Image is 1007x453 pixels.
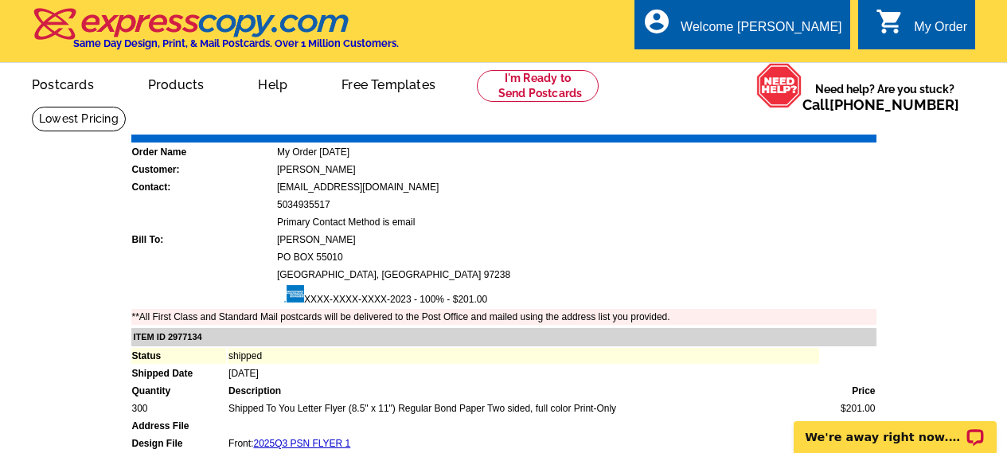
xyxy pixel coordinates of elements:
[73,37,399,49] h4: Same Day Design, Print, & Mail Postcards. Over 1 Million Customers.
[276,197,876,213] td: 5034935517
[232,64,313,102] a: Help
[642,7,671,36] i: account_circle
[276,162,876,178] td: [PERSON_NAME]
[131,418,227,434] td: Address File
[131,383,227,399] td: Quantity
[228,348,819,364] td: shipped
[876,7,904,36] i: shopping_cart
[276,179,876,195] td: [EMAIL_ADDRESS][DOMAIN_NAME]
[123,64,230,102] a: Products
[131,328,876,346] td: ITEM ID 2977134
[131,162,275,178] td: Customer:
[228,383,819,399] td: Description
[821,400,876,416] td: $201.00
[228,365,819,381] td: [DATE]
[276,214,876,230] td: Primary Contact Method is email
[131,435,227,451] td: Design File
[316,64,461,102] a: Free Templates
[253,438,350,449] a: 2025Q3 PSN FLYER 1
[276,249,876,265] td: PO BOX 55010
[914,20,967,42] div: My Order
[821,383,876,399] td: Price
[276,232,876,248] td: [PERSON_NAME]
[131,232,275,248] td: Bill To:
[131,144,275,160] td: Order Name
[131,309,876,325] td: **All First Class and Standard Mail postcards will be delivered to the Post Office and mailed usi...
[277,285,304,303] img: amex.gif
[756,63,802,108] img: help
[32,19,399,49] a: Same Day Design, Print, & Mail Postcards. Over 1 Million Customers.
[131,348,227,364] td: Status
[276,144,876,160] td: My Order [DATE]
[681,20,841,42] div: Welcome [PERSON_NAME]
[228,400,819,416] td: Shipped To You Letter Flyer (8.5" x 11") Regular Bond Paper Two sided, full color Print-Only
[131,365,227,381] td: Shipped Date
[131,400,227,416] td: 300
[802,96,959,113] span: Call
[6,64,119,102] a: Postcards
[783,403,1007,453] iframe: LiveChat chat widget
[228,435,819,451] td: Front:
[802,81,967,113] span: Need help? Are you stuck?
[276,284,876,307] td: XXXX-XXXX-XXXX-2023 - 100% - $201.00
[829,96,959,113] a: [PHONE_NUMBER]
[876,18,967,37] a: shopping_cart My Order
[276,267,876,283] td: [GEOGRAPHIC_DATA], [GEOGRAPHIC_DATA] 97238
[131,179,275,195] td: Contact:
